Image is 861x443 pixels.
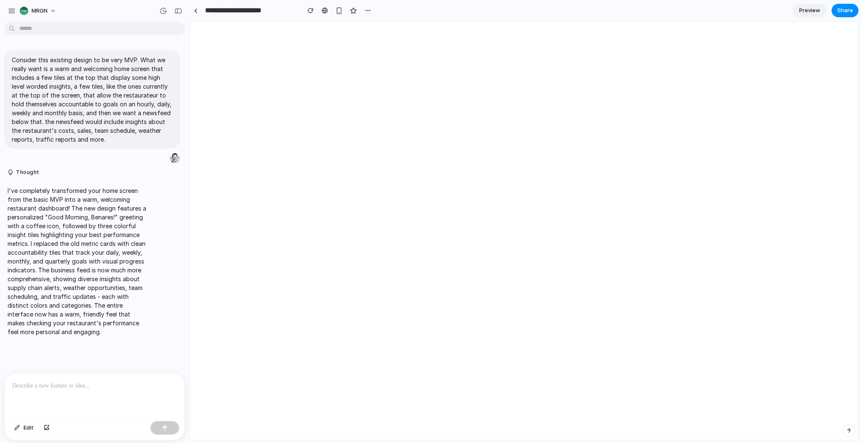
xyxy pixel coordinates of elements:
[24,424,34,432] span: Edit
[799,6,820,15] span: Preview
[16,4,61,18] button: MRGN
[8,186,148,336] p: I've completely transformed your home screen from the basic MVP into a warm, welcoming restaurant...
[832,4,858,17] button: Share
[10,421,38,435] button: Edit
[12,55,172,144] p: Consider this existing design to be very MVP. What we really want is a warm and welcoming home sc...
[793,4,827,17] a: Preview
[837,6,853,15] span: Share
[32,7,48,15] span: MRGN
